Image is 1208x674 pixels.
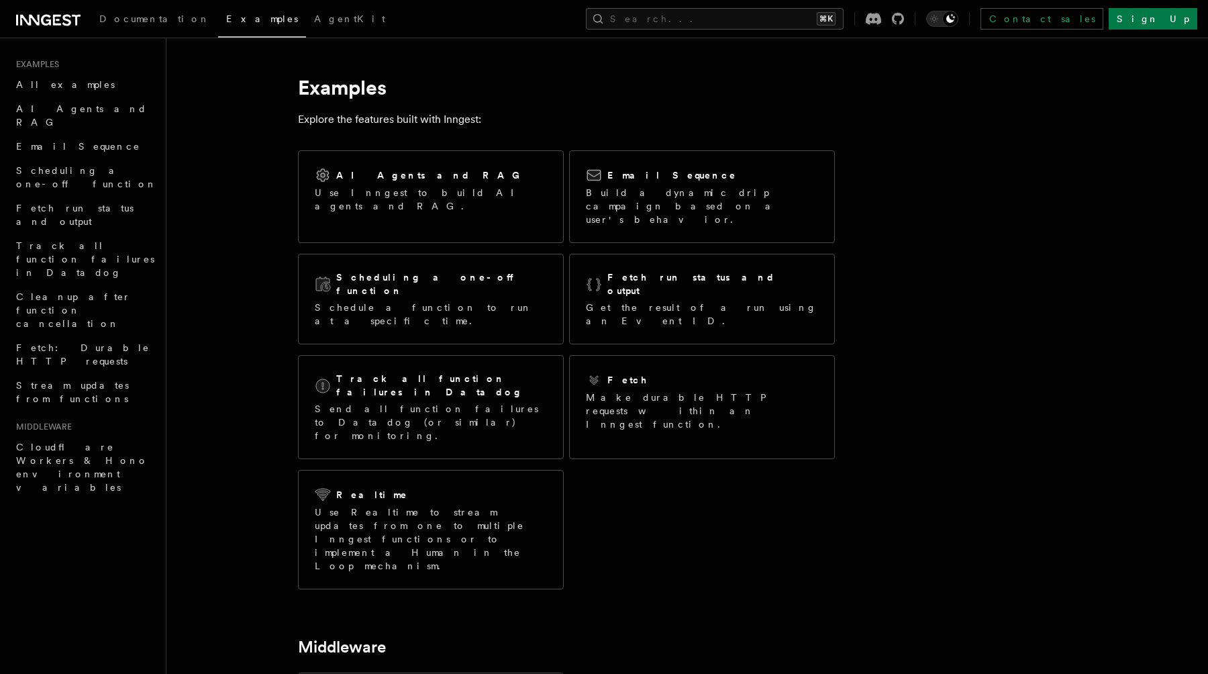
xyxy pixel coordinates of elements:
h2: Track all function failures in Datadog [336,372,547,399]
span: All examples [16,79,115,90]
h2: Fetch [607,373,648,387]
button: Search...⌘K [586,8,844,30]
a: FetchMake durable HTTP requests within an Inngest function. [569,355,835,459]
h2: Realtime [336,488,408,501]
h1: Examples [298,75,835,99]
a: AI Agents and RAGUse Inngest to build AI agents and RAG. [298,150,564,243]
a: Fetch run status and output [11,196,158,234]
span: Track all function failures in Datadog [16,240,154,278]
a: Email SequenceBuild a dynamic drip campaign based on a user's behavior. [569,150,835,243]
span: AI Agents and RAG [16,103,147,128]
a: Documentation [91,4,218,36]
span: AgentKit [314,13,385,24]
span: Stream updates from functions [16,380,129,404]
a: Scheduling a one-off function [11,158,158,196]
a: Fetch: Durable HTTP requests [11,336,158,373]
p: Build a dynamic drip campaign based on a user's behavior. [586,186,818,226]
p: Explore the features built with Inngest: [298,110,835,129]
a: RealtimeUse Realtime to stream updates from one to multiple Inngest functions or to implement a H... [298,470,564,589]
p: Schedule a function to run at a specific time. [315,301,547,328]
a: Track all function failures in Datadog [11,234,158,285]
span: Fetch run status and output [16,203,134,227]
kbd: ⌘K [817,12,836,26]
span: Examples [11,59,59,70]
span: Middleware [11,422,72,432]
p: Use Realtime to stream updates from one to multiple Inngest functions or to implement a Human in ... [315,505,547,573]
a: Sign Up [1109,8,1197,30]
a: Examples [218,4,306,38]
a: Scheduling a one-off functionSchedule a function to run at a specific time. [298,254,564,344]
span: Fetch: Durable HTTP requests [16,342,150,367]
p: Send all function failures to Datadog (or similar) for monitoring. [315,402,547,442]
a: Fetch run status and outputGet the result of a run using an Event ID. [569,254,835,344]
h2: AI Agents and RAG [336,168,527,182]
span: Cloudflare Workers & Hono environment variables [16,442,148,493]
a: AI Agents and RAG [11,97,158,134]
button: Toggle dark mode [926,11,958,27]
a: Contact sales [980,8,1103,30]
span: Examples [226,13,298,24]
h2: Scheduling a one-off function [336,271,547,297]
h2: Email Sequence [607,168,737,182]
span: Cleanup after function cancellation [16,291,131,329]
a: Email Sequence [11,134,158,158]
a: All examples [11,73,158,97]
span: Documentation [99,13,210,24]
p: Use Inngest to build AI agents and RAG. [315,186,547,213]
a: AgentKit [306,4,393,36]
p: Get the result of a run using an Event ID. [586,301,818,328]
p: Make durable HTTP requests within an Inngest function. [586,391,818,431]
a: Middleware [298,638,386,657]
a: Track all function failures in DatadogSend all function failures to Datadog (or similar) for moni... [298,355,564,459]
a: Stream updates from functions [11,373,158,411]
span: Scheduling a one-off function [16,165,157,189]
span: Email Sequence [16,141,140,152]
h2: Fetch run status and output [607,271,818,297]
a: Cleanup after function cancellation [11,285,158,336]
a: Cloudflare Workers & Hono environment variables [11,435,158,499]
